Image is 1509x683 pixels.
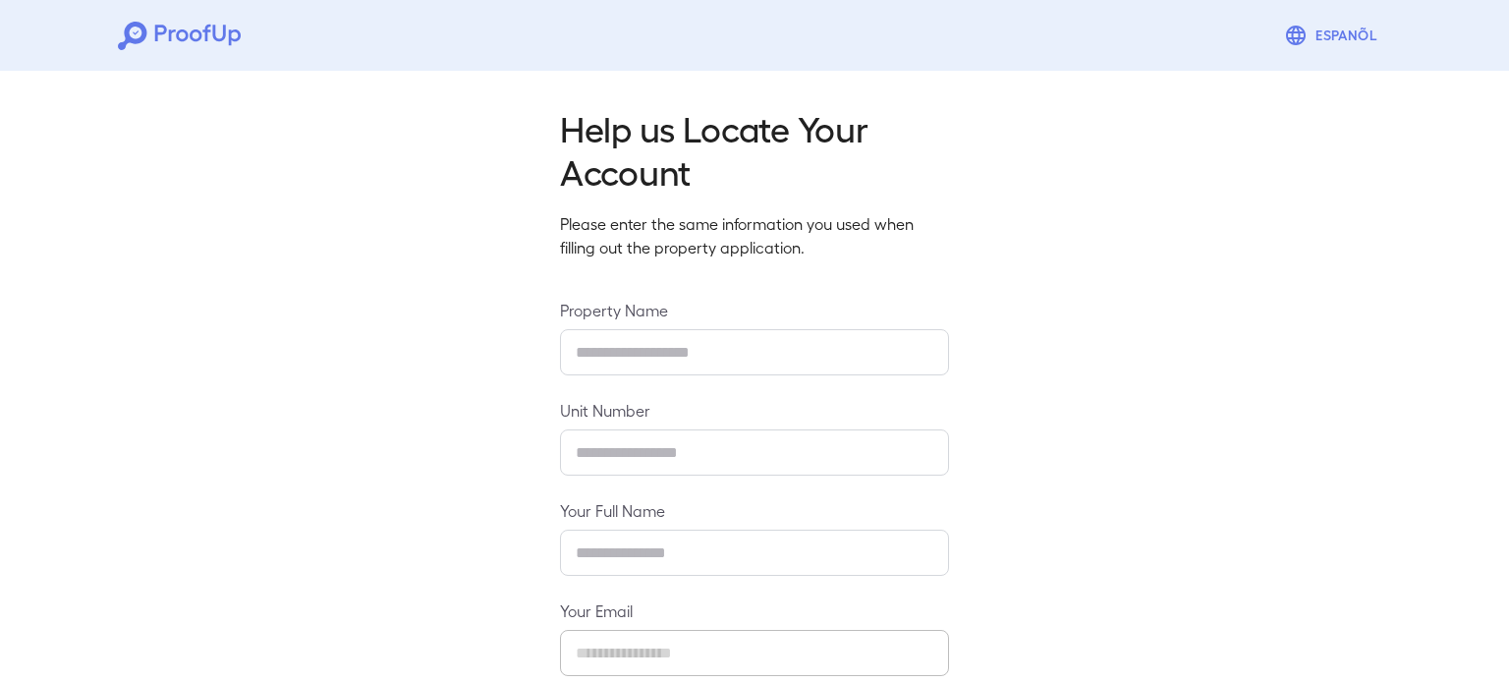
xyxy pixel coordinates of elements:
[560,599,949,622] label: Your Email
[1276,16,1391,55] button: Espanõl
[560,399,949,422] label: Unit Number
[560,212,949,259] p: Please enter the same information you used when filling out the property application.
[560,106,949,193] h2: Help us Locate Your Account
[560,499,949,522] label: Your Full Name
[560,299,949,321] label: Property Name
